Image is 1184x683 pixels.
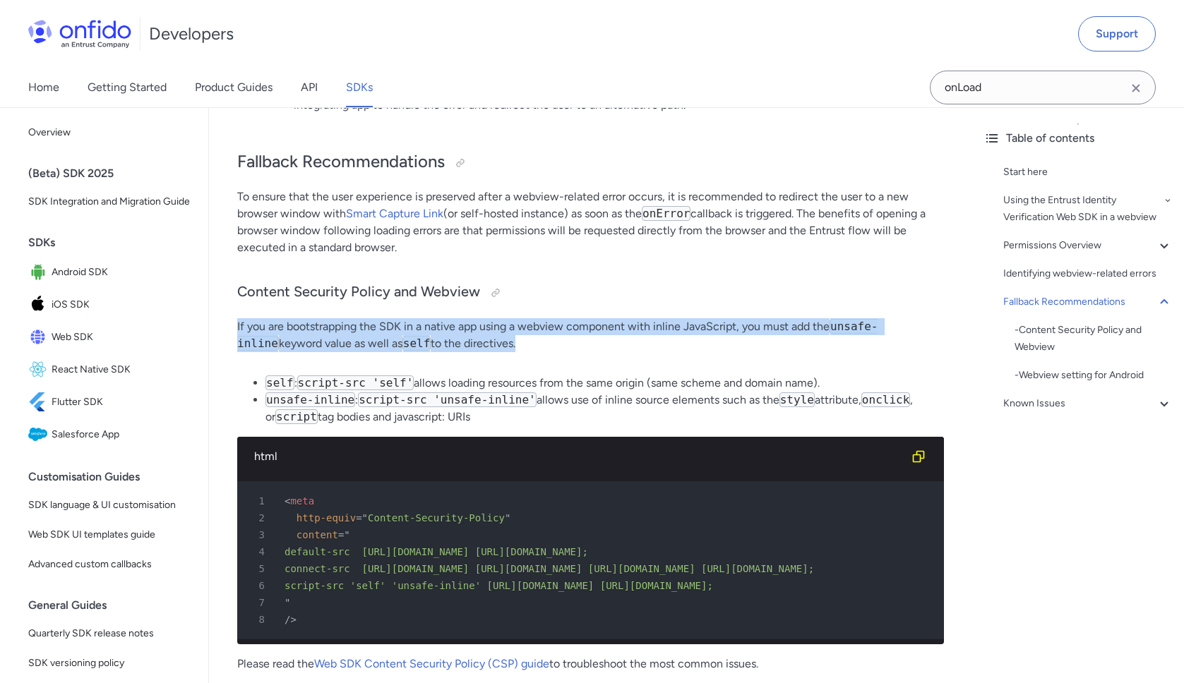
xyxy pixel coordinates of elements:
div: SDKs [28,229,203,257]
span: = [356,512,361,524]
span: 5 [243,560,275,577]
span: 3 [243,526,275,543]
code: script [275,409,318,424]
a: Quarterly SDK release notes [23,619,197,648]
p: Please read the to troubleshoot the most common issues. [237,655,944,672]
span: Android SDK [52,262,191,282]
a: IconWeb SDKWeb SDK [23,322,197,353]
div: Customisation Guides [28,463,203,491]
span: Flutter SDK [52,392,191,412]
div: General Guides [28,591,203,619]
span: " [285,597,290,608]
code: script-src 'unsafe-inline' [358,392,536,407]
div: (Beta) SDK 2025 [28,159,203,188]
a: Identifying webview-related errors [1003,265,1173,282]
h2: Fallback Recommendations [237,150,944,174]
img: IconiOS SDK [28,295,52,315]
span: content [297,529,338,540]
code: unsafe-inline [265,392,355,407]
span: SDK versioning policy [28,655,191,672]
span: SDK language & UI customisation [28,497,191,514]
a: Home [28,68,59,107]
span: 1 [243,492,275,509]
a: Smart Capture Link [346,207,443,220]
span: Web SDK UI templates guide [28,526,191,543]
span: " [362,512,368,524]
p: If you are bootstrapping the SDK in a native app using a webview component with inline JavaScript... [237,318,944,352]
span: < [285,495,290,507]
span: React Native SDK [52,360,191,380]
code: onclick [861,392,910,407]
div: html [254,448,904,465]
svg: Clear search field button [1128,80,1144,97]
a: SDK versioning policy [23,649,197,677]
span: meta [290,495,314,507]
span: = [338,529,344,540]
span: 7 [243,594,275,611]
span: Overview [28,124,191,141]
img: IconFlutter SDK [28,392,52,412]
code: onError [642,206,690,221]
span: connect-src [URL][DOMAIN_NAME] [URL][DOMAIN_NAME] [URL][DOMAIN_NAME] [URL][DOMAIN_NAME]; [285,563,814,574]
a: Web SDK Content Security Policy (CSP) guide [314,657,549,670]
span: 2 [243,509,275,526]
code: self [402,336,431,351]
h3: Content Security Policy and Webview [237,282,944,304]
div: - Content Security Policy and Webview [1015,322,1173,356]
a: Start here [1003,164,1173,181]
span: " [344,529,349,540]
a: SDK language & UI customisation [23,491,197,519]
span: /> [285,614,297,625]
p: To ensure that the user experience is preserved after a webview-related error occurs, it is recom... [237,188,944,256]
span: " [505,512,510,524]
h1: Developers [149,23,234,45]
a: Fallback Recommendations [1003,294,1173,310]
code: style [779,392,815,407]
a: Known Issues [1003,395,1173,412]
a: SDK Integration and Migration Guide [23,188,197,216]
a: IconiOS SDKiOS SDK [23,289,197,320]
img: Onfido Logo [28,20,131,48]
span: default-src [URL][DOMAIN_NAME] [URL][DOMAIN_NAME]; [285,546,588,557]
span: 8 [243,611,275,628]
a: API [301,68,318,107]
a: Product Guides [195,68,273,107]
button: Copy code snippet button [904,442,933,471]
a: IconAndroid SDKAndroid SDK [23,257,197,288]
a: Support [1078,16,1156,52]
span: Web SDK [52,327,191,347]
span: Quarterly SDK release notes [28,625,191,642]
code: self [265,375,294,390]
a: -Webview setting for Android [1015,367,1173,384]
a: SDKs [346,68,373,107]
span: Salesforce App [52,425,191,445]
a: Advanced custom callbacks [23,550,197,579]
div: Table of contents [983,130,1173,147]
span: 4 [243,543,275,560]
img: IconAndroid SDK [28,262,52,282]
a: IconSalesforce AppSalesforce App [23,419,197,450]
span: Advanced custom callbacks [28,556,191,573]
a: Web SDK UI templates guide [23,521,197,549]
li: : allows use of inline source elements such as the attribute, , or tag bodies and javascript: URIs [265,392,944,425]
span: Content-Security-Policy [368,512,505,524]
img: IconSalesforce App [28,425,52,445]
img: IconReact Native SDK [28,360,52,380]
a: Getting Started [88,68,167,107]
span: iOS SDK [52,295,191,315]
code: script-src 'self' [297,375,414,390]
input: Onfido search input field [930,71,1156,104]
a: -Content Security Policy and Webview [1015,322,1173,356]
a: Using the Entrust Identity Verification Web SDK in a webview [1003,192,1173,226]
span: script-src 'self' 'unsafe-inline' [URL][DOMAIN_NAME] [URL][DOMAIN_NAME]; [285,580,713,591]
a: IconFlutter SDKFlutter SDK [23,387,197,418]
a: Permissions Overview [1003,237,1173,254]
a: IconReact Native SDKReact Native SDK [23,354,197,385]
span: SDK Integration and Migration Guide [28,193,191,210]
